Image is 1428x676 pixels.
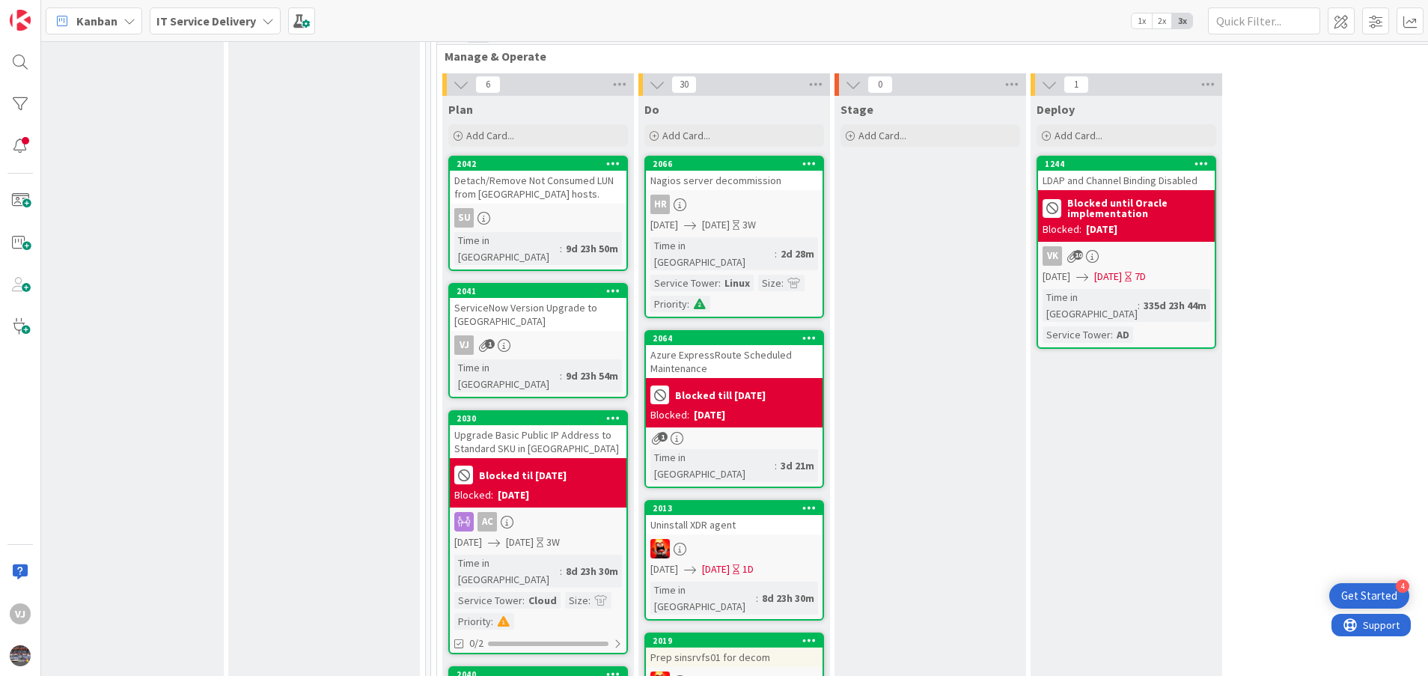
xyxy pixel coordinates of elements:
div: 1244 [1038,157,1215,171]
div: 2030 [450,412,626,425]
span: : [1111,326,1113,343]
div: 2013 [653,503,823,514]
div: Open Get Started checklist, remaining modules: 4 [1329,583,1409,609]
span: [DATE] [1043,269,1070,284]
a: 2042Detach/Remove Not Consumed LUN from [GEOGRAPHIC_DATA] hosts.SUTime in [GEOGRAPHIC_DATA]:9d 23... [448,156,628,271]
img: VN [650,539,670,558]
div: SU [454,208,474,228]
div: 1244 [1045,159,1215,169]
div: Time in [GEOGRAPHIC_DATA] [1043,289,1138,322]
div: Detach/Remove Not Consumed LUN from [GEOGRAPHIC_DATA] hosts. [450,171,626,204]
div: 2041 [450,284,626,298]
div: Cloud [525,592,561,609]
div: 2019 [646,634,823,648]
b: Blocked til [DATE] [479,470,567,481]
span: 6 [475,76,501,94]
div: Upgrade Basic Public IP Address to Standard SKU in [GEOGRAPHIC_DATA] [450,425,626,458]
div: 9d 23h 50m [562,240,622,257]
div: 2013Uninstall XDR agent [646,502,823,535]
span: : [491,613,493,630]
div: 4 [1396,579,1409,593]
span: Add Card... [662,129,710,142]
a: 2041ServiceNow Version Upgrade to [GEOGRAPHIC_DATA]VJTime in [GEOGRAPHIC_DATA]:9d 23h 54m [448,283,628,398]
div: 2064Azure ExpressRoute Scheduled Maintenance [646,332,823,378]
span: [DATE] [702,561,730,577]
div: [DATE] [498,487,529,503]
div: VJ [454,335,474,355]
div: 3d 21m [777,457,818,474]
div: 2013 [646,502,823,515]
span: 1 [658,432,668,442]
div: ServiceNow Version Upgrade to [GEOGRAPHIC_DATA] [450,298,626,331]
span: : [522,592,525,609]
span: : [781,275,784,291]
a: 2030Upgrade Basic Public IP Address to Standard SKU in [GEOGRAPHIC_DATA]Blocked til [DATE]Blocked... [448,410,628,654]
div: [DATE] [694,407,725,423]
div: Time in [GEOGRAPHIC_DATA] [650,582,756,615]
div: VJ [10,603,31,624]
div: 2042 [457,159,626,169]
span: 30 [671,76,697,94]
div: 2030Upgrade Basic Public IP Address to Standard SKU in [GEOGRAPHIC_DATA] [450,412,626,458]
span: Kanban [76,12,118,30]
div: HR [650,195,670,214]
div: SU [450,208,626,228]
img: avatar [10,645,31,666]
div: Time in [GEOGRAPHIC_DATA] [650,449,775,482]
div: AC [450,512,626,532]
span: Add Card... [1055,129,1102,142]
span: 1x [1132,13,1152,28]
div: Blocked: [454,487,493,503]
div: Get Started [1341,588,1397,603]
div: VJ [450,335,626,355]
span: : [687,296,689,312]
span: 2x [1152,13,1172,28]
div: 2066Nagios server decommission [646,157,823,190]
div: Service Tower [454,592,522,609]
div: Size [565,592,588,609]
span: : [588,592,591,609]
span: : [718,275,721,291]
span: : [560,368,562,384]
div: VN [646,539,823,558]
div: 3W [546,535,560,550]
div: HR [646,195,823,214]
span: [DATE] [506,535,534,550]
div: 2d 28m [777,246,818,262]
div: Blocked: [650,407,689,423]
div: 2030 [457,413,626,424]
span: : [560,240,562,257]
div: Service Tower [1043,326,1111,343]
span: Plan [448,102,473,117]
div: 2019Prep sinsrvfs01 for decom [646,634,823,667]
div: 1244LDAP and Channel Binding Disabled [1038,157,1215,190]
span: [DATE] [1094,269,1122,284]
span: Stage [840,102,873,117]
div: 7D [1135,269,1146,284]
span: 0 [867,76,893,94]
div: Priority [454,613,491,630]
div: 2066 [653,159,823,169]
a: 2013Uninstall XDR agentVN[DATE][DATE]1DTime in [GEOGRAPHIC_DATA]:8d 23h 30m [644,500,824,621]
div: 2042Detach/Remove Not Consumed LUN from [GEOGRAPHIC_DATA] hosts. [450,157,626,204]
span: Add Card... [466,129,514,142]
div: VK [1038,246,1215,266]
span: 10 [1073,250,1083,260]
span: 3x [1172,13,1192,28]
div: Time in [GEOGRAPHIC_DATA] [454,359,560,392]
div: 2041ServiceNow Version Upgrade to [GEOGRAPHIC_DATA] [450,284,626,331]
span: : [756,590,758,606]
div: AD [1113,326,1133,343]
div: Prep sinsrvfs01 for decom [646,648,823,667]
div: 2066 [646,157,823,171]
div: Nagios server decommission [646,171,823,190]
span: Add Card... [858,129,906,142]
span: [DATE] [650,561,678,577]
b: Blocked until Oracle implementation [1067,198,1210,219]
div: Azure ExpressRoute Scheduled Maintenance [646,345,823,378]
div: 8d 23h 30m [758,590,818,606]
span: [DATE] [702,217,730,233]
div: [DATE] [1086,222,1117,237]
div: 2064 [653,333,823,344]
b: IT Service Delivery [156,13,256,28]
